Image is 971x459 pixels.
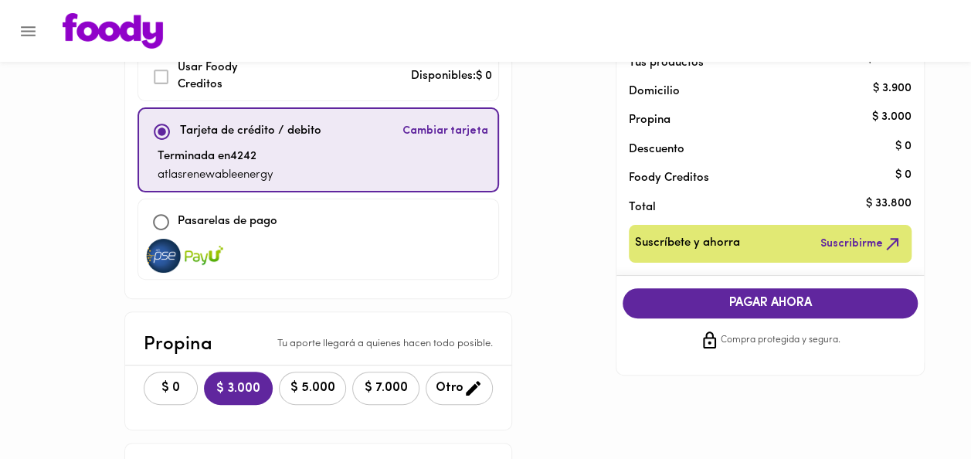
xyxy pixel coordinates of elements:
p: Disponibles: $ 0 [411,68,492,86]
p: Terminada en 4242 [158,148,273,166]
p: $ 0 [895,138,912,155]
p: Total [629,199,887,216]
p: Descuento [629,141,684,158]
p: Tu aporte llegará a quienes hacen todo posible. [277,337,493,352]
span: PAGAR AHORA [638,296,902,311]
button: PAGAR AHORA [623,288,918,318]
img: visa [185,239,223,273]
iframe: Messagebird Livechat Widget [881,369,956,444]
p: Foody Creditos [629,170,887,186]
button: Cambiar tarjeta [399,115,491,148]
button: $ 5.000 [279,372,346,405]
p: Tarjeta de crédito / debito [180,123,321,141]
button: $ 0 [144,372,198,405]
p: $ 33.800 [866,196,912,212]
p: Propina [629,112,887,128]
p: atlasrenewableenergy [158,167,273,185]
p: Pasarelas de pago [178,213,277,231]
span: Cambiar tarjeta [402,124,488,139]
button: Otro [426,372,493,405]
span: $ 3.000 [216,382,260,396]
span: $ 7.000 [362,381,409,396]
p: $ 3.000 [872,109,912,125]
p: $ 3.900 [873,80,912,97]
p: Tus productos [629,55,887,71]
button: Menu [9,12,47,50]
button: Suscribirme [817,231,905,257]
span: Suscribirme [820,234,902,253]
img: visa [144,239,183,273]
span: $ 5.000 [289,381,336,396]
p: Usar Foody Creditos [178,59,283,94]
button: $ 3.000 [204,372,273,405]
p: Propina [144,331,212,359]
span: $ 0 [154,381,188,396]
span: Otro [436,379,483,398]
p: $ 0 [895,167,912,183]
img: logo.png [63,13,163,49]
span: Compra protegida y segura. [721,333,840,348]
p: Domicilio [629,83,680,100]
button: $ 7.000 [352,372,419,405]
span: Suscríbete y ahorra [635,234,740,253]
